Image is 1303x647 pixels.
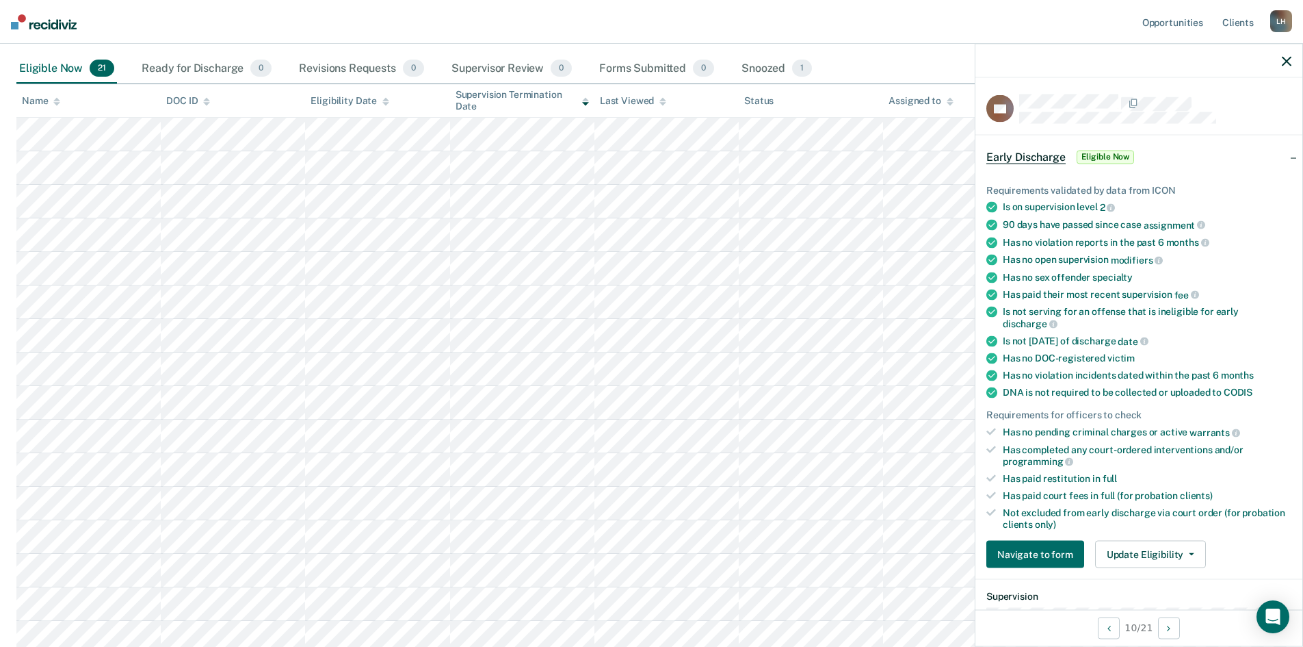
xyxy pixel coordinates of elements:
span: 0 [403,60,424,77]
span: assignment [1144,219,1205,230]
dt: Supervision [986,591,1291,602]
div: Has paid restitution in [1003,473,1291,485]
span: modifiers [1111,255,1163,266]
div: Supervisor Review [449,54,575,84]
div: Has no violation reports in the past 6 [1003,236,1291,249]
span: 1 [792,60,812,77]
div: Last Viewed [600,95,666,107]
button: Next Opportunity [1158,617,1180,639]
div: Early DischargeEligible Now [975,135,1302,179]
div: Is on supervision level [1003,201,1291,214]
div: Name [22,95,60,107]
div: Has completed any court-ordered interventions and/or [1003,444,1291,467]
span: 0 [250,60,272,77]
span: Eligible Now [1077,150,1135,164]
span: fee [1174,289,1199,300]
span: date [1118,335,1148,346]
span: only) [1035,518,1056,529]
div: DNA is not required to be collected or uploaded to [1003,387,1291,398]
div: 10 / 21 [975,609,1302,646]
div: Assigned to [889,95,953,107]
div: Status [744,95,774,107]
div: L H [1270,10,1292,32]
span: victim [1107,353,1135,364]
span: 0 [551,60,572,77]
span: Early Discharge [986,150,1066,164]
div: Has paid their most recent supervision [1003,288,1291,301]
span: clients) [1180,490,1213,501]
div: Open Intercom Messenger [1256,600,1289,633]
div: Has no DOC-registered [1003,353,1291,364]
div: Requirements validated by data from ICON [986,184,1291,196]
span: 0 [693,60,714,77]
div: Has no sex offender [1003,271,1291,283]
span: months [1166,237,1209,248]
div: Not excluded from early discharge via court order (for probation clients [1003,507,1291,530]
div: Is not [DATE] of discharge [1003,335,1291,347]
span: 21 [90,60,114,77]
div: Has no open supervision [1003,254,1291,266]
div: Revisions Requests [296,54,426,84]
div: Snoozed [739,54,815,84]
div: Has no pending criminal charges or active [1003,427,1291,439]
span: discharge [1003,318,1057,329]
button: Navigate to form [986,541,1084,568]
span: full [1103,473,1117,484]
span: warrants [1189,427,1240,438]
a: Navigate to form link [986,541,1090,568]
div: Has no violation incidents dated within the past 6 [1003,370,1291,381]
div: Requirements for officers to check [986,409,1291,421]
div: Is not serving for an offense that is ineligible for early [1003,306,1291,329]
div: 90 days have passed since case [1003,219,1291,231]
div: Ready for Discharge [139,54,274,84]
div: Eligible Now [16,54,117,84]
div: Eligibility Date [311,95,389,107]
div: Has paid court fees in full (for probation [1003,490,1291,502]
div: DOC ID [166,95,210,107]
div: Forms Submitted [596,54,717,84]
button: Update Eligibility [1095,541,1206,568]
button: Previous Opportunity [1098,617,1120,639]
span: specialty [1092,271,1133,282]
span: programming [1003,456,1073,467]
div: Supervision Termination Date [456,89,589,112]
span: months [1221,370,1254,381]
span: CODIS [1224,387,1252,398]
span: 2 [1100,202,1116,213]
img: Recidiviz [11,14,77,29]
